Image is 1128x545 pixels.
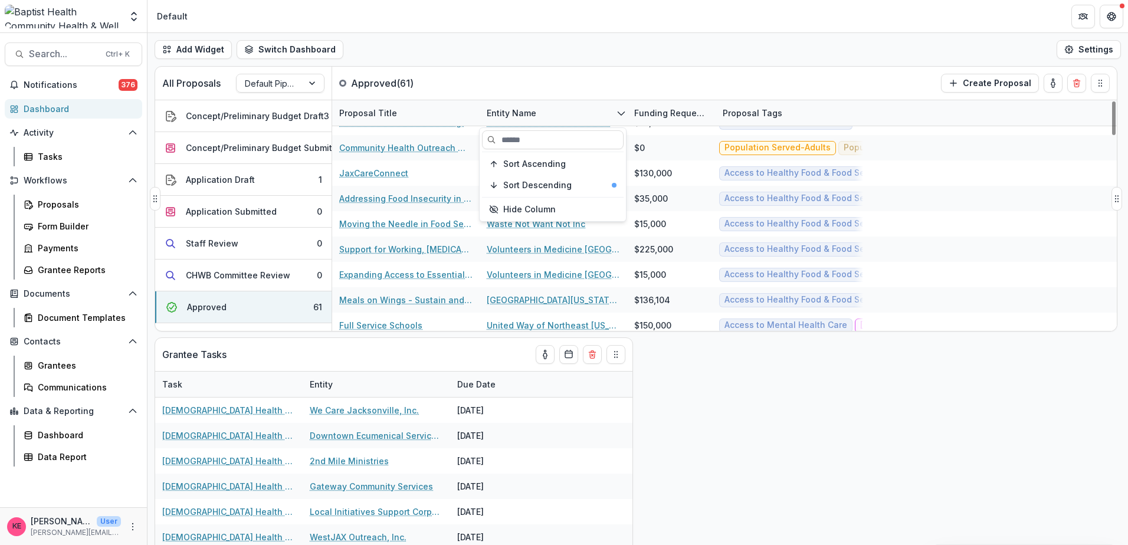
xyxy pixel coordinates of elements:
[617,109,626,118] svg: sorted descending
[38,198,133,211] div: Proposals
[38,150,133,163] div: Tasks
[482,176,624,195] button: Sort Descending
[38,429,133,441] div: Dashboard
[487,294,620,306] a: [GEOGRAPHIC_DATA][US_STATE] Dept. of Nutrition & Dietetics
[103,48,132,61] div: Ctrl + K
[162,429,296,442] a: [DEMOGRAPHIC_DATA] Health Strategic Investment Impact Report 2
[310,531,406,543] a: WestJAX Outreach, Inc.
[724,168,888,178] span: Access to Healthy Food & Food Security
[634,142,645,154] div: $0
[351,76,440,90] p: Approved ( 61 )
[5,75,142,94] button: Notifications376
[126,520,140,534] button: More
[317,205,322,218] div: 0
[5,402,142,421] button: Open Data & Reporting
[724,244,888,254] span: Access to Healthy Food & Food Security
[339,319,422,331] a: Full Service Schools
[162,404,296,416] a: [DEMOGRAPHIC_DATA] Health Strategic Investment Impact Report
[162,347,227,362] p: Grantee Tasks
[941,74,1039,93] button: Create Proposal
[319,173,322,186] div: 1
[1044,74,1063,93] button: toggle-assigned-to-me
[450,423,539,448] div: [DATE]
[19,195,142,214] a: Proposals
[634,218,666,230] div: $15,000
[38,220,133,232] div: Form Builder
[482,155,624,173] button: Sort Ascending
[503,159,566,169] span: Sort Ascending
[313,301,322,313] div: 61
[31,527,121,538] p: [PERSON_NAME][EMAIL_ADDRESS][DOMAIN_NAME]
[559,345,578,364] button: Calendar
[186,205,277,218] div: Application Submitted
[503,180,572,191] span: Sort Descending
[19,260,142,280] a: Grantee Reports
[317,237,322,249] div: 0
[480,100,627,126] div: Entity Name
[1067,74,1086,93] button: Delete card
[155,196,332,228] button: Application Submitted0
[716,107,789,119] div: Proposal Tags
[303,372,450,397] div: Entity
[339,142,473,154] a: Community Health Outreach Wheels (CHOW) Time Rides & Family Food Access
[5,123,142,142] button: Open Activity
[324,110,329,122] div: 3
[606,345,625,364] button: Drag
[38,264,133,276] div: Grantee Reports
[5,171,142,190] button: Open Workflows
[19,447,142,467] a: Data Report
[155,40,232,59] button: Add Widget
[339,218,473,230] a: Moving the Needle in Food Security in [GEOGRAPHIC_DATA] and Surrounding Counties
[24,176,123,186] span: Workflows
[480,107,543,119] div: Entity Name
[155,291,332,323] button: Approved61
[155,228,332,260] button: Staff Review0
[186,237,238,249] div: Staff Review
[152,8,192,25] nav: breadcrumb
[482,200,624,219] button: Hide Column
[186,110,324,122] div: Concept/Preliminary Budget Draft
[19,425,142,445] a: Dashboard
[310,429,443,442] a: Downtown Ecumenical Services Council - DESC
[24,128,123,138] span: Activity
[5,99,142,119] a: Dashboard
[339,294,473,306] a: Meals on Wings - Sustain and Expand
[844,143,959,153] span: Population Served-Children
[155,378,189,390] div: Task
[38,359,133,372] div: Grantees
[339,243,473,255] a: Support for Working, [MEDICAL_DATA] Patients (Food, MH, Transpo)
[5,42,142,66] button: Search...
[450,474,539,499] div: [DATE]
[162,505,296,518] a: [DEMOGRAPHIC_DATA] Health Strategic Investment Impact Report 2
[5,332,142,351] button: Open Contacts
[583,345,602,364] button: Delete card
[450,378,503,390] div: Due Date
[339,268,473,281] a: Expanding Access to Essential Foods
[155,372,303,397] div: Task
[19,147,142,166] a: Tasks
[12,523,21,530] div: Katie E
[162,531,296,543] a: [DEMOGRAPHIC_DATA] Health Strategic Investment Impact Report 2
[450,499,539,524] div: [DATE]
[310,455,389,467] a: 2nd Mile Ministries
[38,381,133,393] div: Communications
[634,319,671,331] div: $150,000
[634,243,673,255] div: $225,000
[19,356,142,375] a: Grantees
[31,515,92,527] p: [PERSON_NAME]
[634,268,666,281] div: $15,000
[536,345,555,364] button: toggle-assigned-to-me
[634,294,670,306] div: $136,104
[155,132,332,164] button: Concept/Preliminary Budget Submitted1
[724,320,847,330] span: Access to Mental Health Care
[186,142,346,154] div: Concept/Preliminary Budget Submitted
[24,406,123,416] span: Data & Reporting
[24,289,123,299] span: Documents
[450,448,539,474] div: [DATE]
[157,10,188,22] div: Default
[5,284,142,303] button: Open Documents
[724,219,888,229] span: Access to Healthy Food & Food Security
[150,187,160,211] button: Drag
